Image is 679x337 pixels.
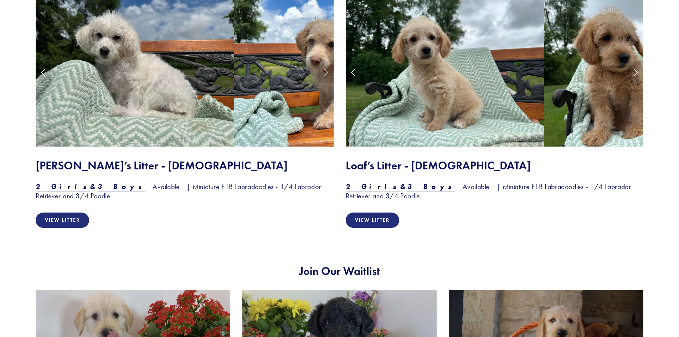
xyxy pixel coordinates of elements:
a: 3 Boys [407,182,455,192]
em: & [90,182,98,191]
a: View Litter [36,213,89,228]
h2: Loaf’s Litter - [DEMOGRAPHIC_DATA] [346,159,644,172]
em: & [400,182,408,191]
a: 3 Boys [98,182,145,192]
a: Next Slide [628,61,643,83]
a: 2 Girls [346,182,400,192]
h3: Available | Miniature F1B Labradoodles - 1/4 Labrador Retriever and 3/4 Poodle [36,182,334,200]
a: Previous Slide [36,61,51,83]
a: View Litter [346,213,399,228]
h2: [PERSON_NAME]’s Litter - [DEMOGRAPHIC_DATA] [36,159,334,172]
h3: Available | Miniature F1B Labradoodles - 1/4 Labrador Retriever and 3/4 Poodle [346,182,644,200]
a: 2 Girls [36,182,90,192]
a: Previous Slide [346,61,361,83]
h2: Join Our Waitlist [36,264,643,278]
a: Next Slide [318,61,334,83]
